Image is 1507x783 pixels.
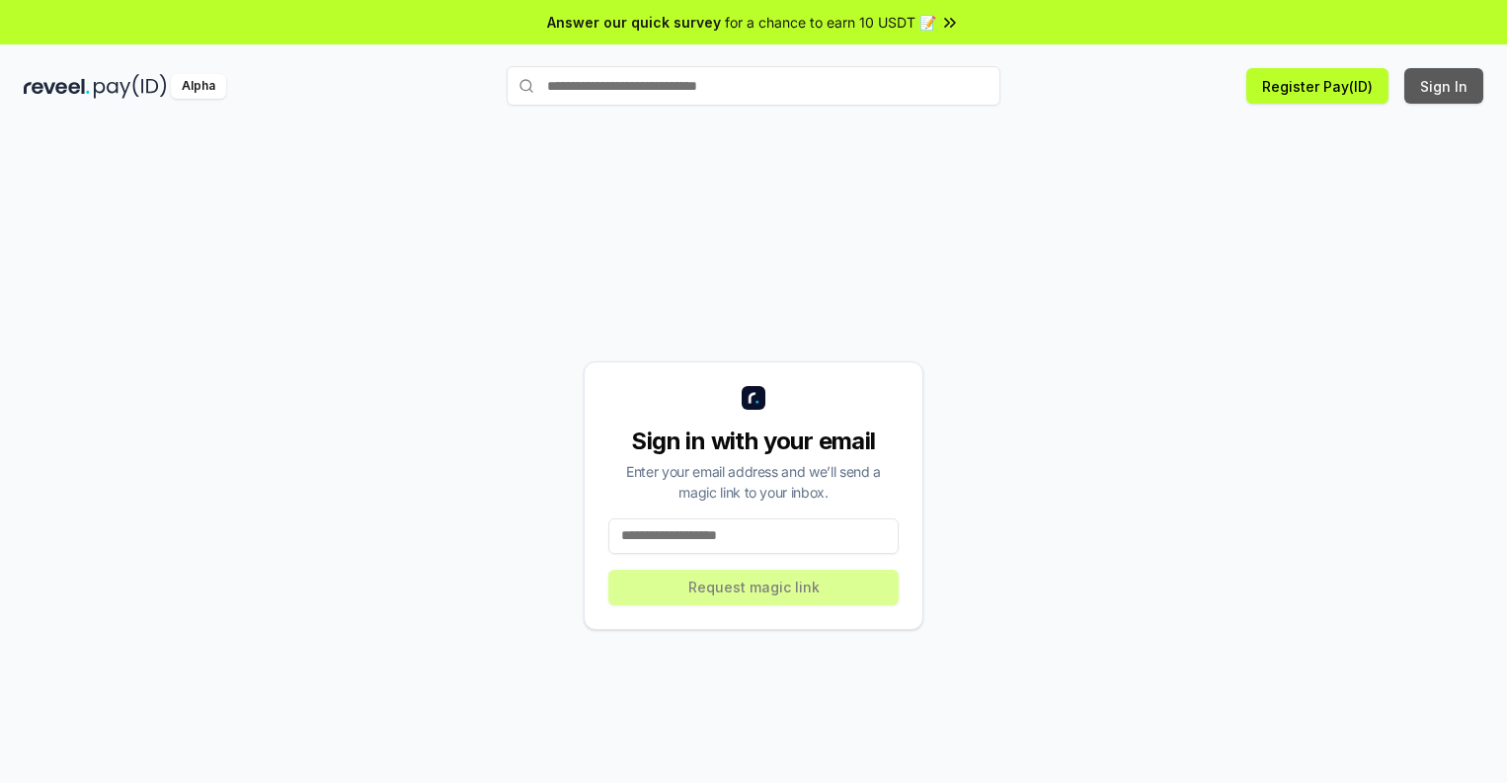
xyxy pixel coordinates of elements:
[608,461,899,503] div: Enter your email address and we’ll send a magic link to your inbox.
[742,386,765,410] img: logo_small
[1246,68,1388,104] button: Register Pay(ID)
[725,12,936,33] span: for a chance to earn 10 USDT 📝
[94,74,167,99] img: pay_id
[608,426,899,457] div: Sign in with your email
[24,74,90,99] img: reveel_dark
[547,12,721,33] span: Answer our quick survey
[1404,68,1483,104] button: Sign In
[171,74,226,99] div: Alpha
